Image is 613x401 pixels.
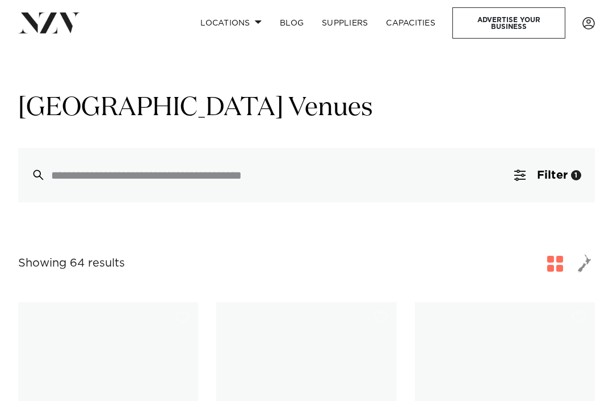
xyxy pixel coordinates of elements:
div: Showing 64 results [18,255,125,272]
a: Capacities [377,11,444,35]
img: nzv-logo.png [18,12,80,33]
h1: [GEOGRAPHIC_DATA] Venues [18,91,595,125]
a: Advertise your business [452,7,565,39]
a: SUPPLIERS [313,11,377,35]
span: Filter [537,170,568,181]
a: BLOG [271,11,313,35]
div: 1 [571,170,581,180]
a: Locations [191,11,271,35]
button: Filter1 [501,148,595,202]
